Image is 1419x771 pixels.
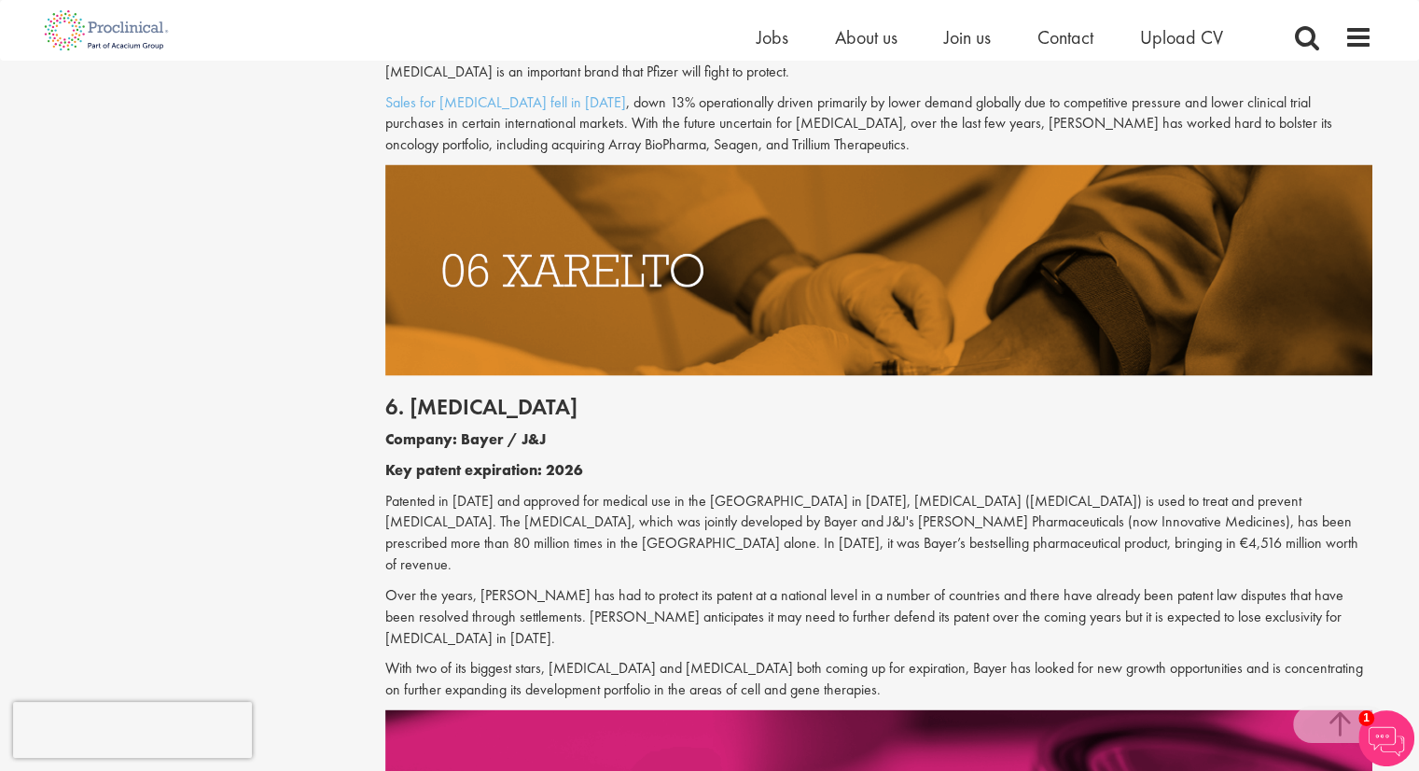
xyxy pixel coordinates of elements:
[385,491,1372,576] p: Patented in [DATE] and approved for medical use in the [GEOGRAPHIC_DATA] in [DATE], [MEDICAL_DATA...
[385,460,583,480] b: Key patent expiration: 2026
[757,25,788,49] a: Jobs
[385,395,1372,419] h2: 6. [MEDICAL_DATA]
[1358,710,1374,726] span: 1
[1140,25,1223,49] a: Upload CV
[1358,710,1414,766] img: Chatbot
[385,585,1372,650] p: Over the years, [PERSON_NAME] has had to protect its patent at a national level in a number of co...
[1037,25,1093,49] a: Contact
[385,92,626,112] a: Sales for [MEDICAL_DATA] fell in [DATE]
[385,429,546,449] b: Company: Bayer / J&J
[385,92,1372,157] p: , down 13% operationally driven primarily by lower demand globally due to competitive pressure an...
[385,658,1372,701] p: With two of its biggest stars, [MEDICAL_DATA] and [MEDICAL_DATA] both coming up for expiration, B...
[944,25,991,49] a: Join us
[13,702,252,758] iframe: reCAPTCHA
[835,25,897,49] a: About us
[385,165,1372,376] img: Drugs with patents due to expire Xarelto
